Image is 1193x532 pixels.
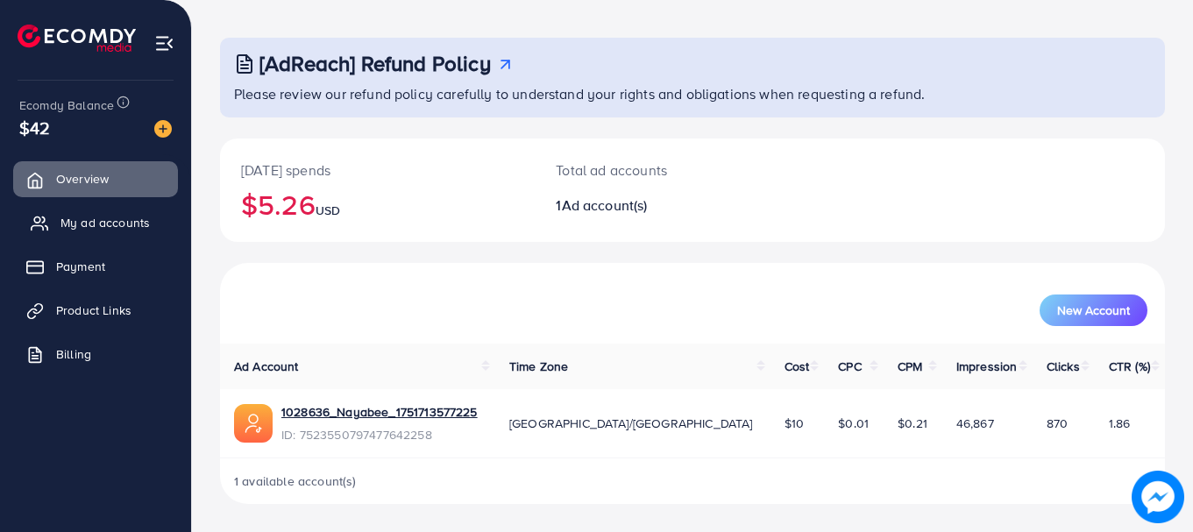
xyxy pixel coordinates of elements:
[154,120,172,138] img: image
[785,358,810,375] span: Cost
[234,358,299,375] span: Ad Account
[234,472,357,490] span: 1 available account(s)
[56,258,105,275] span: Payment
[509,358,568,375] span: Time Zone
[56,301,131,319] span: Product Links
[1109,358,1150,375] span: CTR (%)
[19,96,114,114] span: Ecomdy Balance
[956,358,1018,375] span: Impression
[562,195,648,215] span: Ad account(s)
[838,415,869,432] span: $0.01
[56,345,91,363] span: Billing
[1040,294,1147,326] button: New Account
[956,415,994,432] span: 46,867
[281,403,478,421] a: 1028636_Nayabee_1751713577225
[13,293,178,328] a: Product Links
[316,202,340,219] span: USD
[60,214,150,231] span: My ad accounts
[1134,473,1181,520] img: image
[1047,415,1068,432] span: 870
[1057,304,1130,316] span: New Account
[241,188,514,221] h2: $5.26
[785,415,804,432] span: $10
[838,358,861,375] span: CPC
[13,249,178,284] a: Payment
[13,205,178,240] a: My ad accounts
[234,83,1154,104] p: Please review our refund policy carefully to understand your rights and obligations when requesti...
[56,170,109,188] span: Overview
[13,337,178,372] a: Billing
[259,51,491,76] h3: [AdReach] Refund Policy
[1109,415,1131,432] span: 1.86
[556,197,750,214] h2: 1
[234,404,273,443] img: ic-ads-acc.e4c84228.svg
[1047,358,1080,375] span: Clicks
[898,415,927,432] span: $0.21
[241,160,514,181] p: [DATE] spends
[898,358,922,375] span: CPM
[18,25,136,52] img: logo
[556,160,750,181] p: Total ad accounts
[13,161,178,196] a: Overview
[281,426,478,443] span: ID: 7523550797477642258
[509,415,753,432] span: [GEOGRAPHIC_DATA]/[GEOGRAPHIC_DATA]
[19,115,50,140] span: $42
[154,33,174,53] img: menu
